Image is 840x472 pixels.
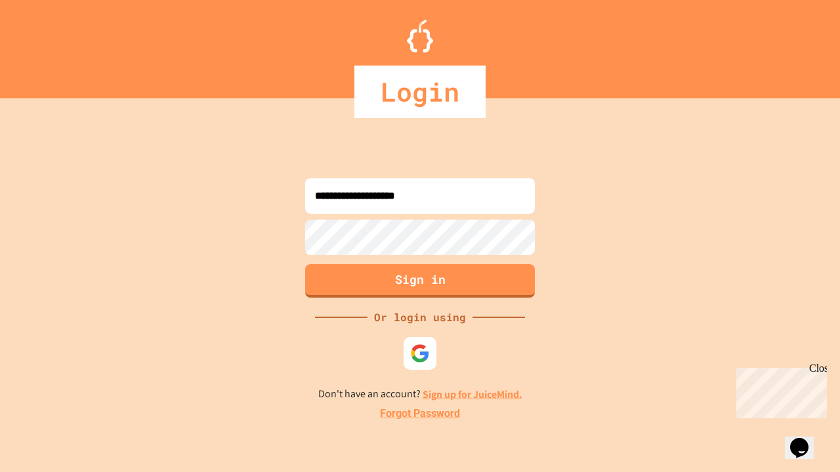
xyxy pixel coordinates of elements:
div: Chat with us now!Close [5,5,91,83]
div: Or login using [367,309,472,325]
img: google-icon.svg [410,344,430,363]
iframe: chat widget [785,420,827,459]
div: Login [354,66,486,118]
p: Don't have an account? [318,386,522,403]
iframe: chat widget [731,363,827,418]
a: Forgot Password [380,406,460,422]
a: Sign up for JuiceMind. [423,387,522,401]
img: Logo.svg [407,20,433,52]
button: Sign in [305,264,535,298]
